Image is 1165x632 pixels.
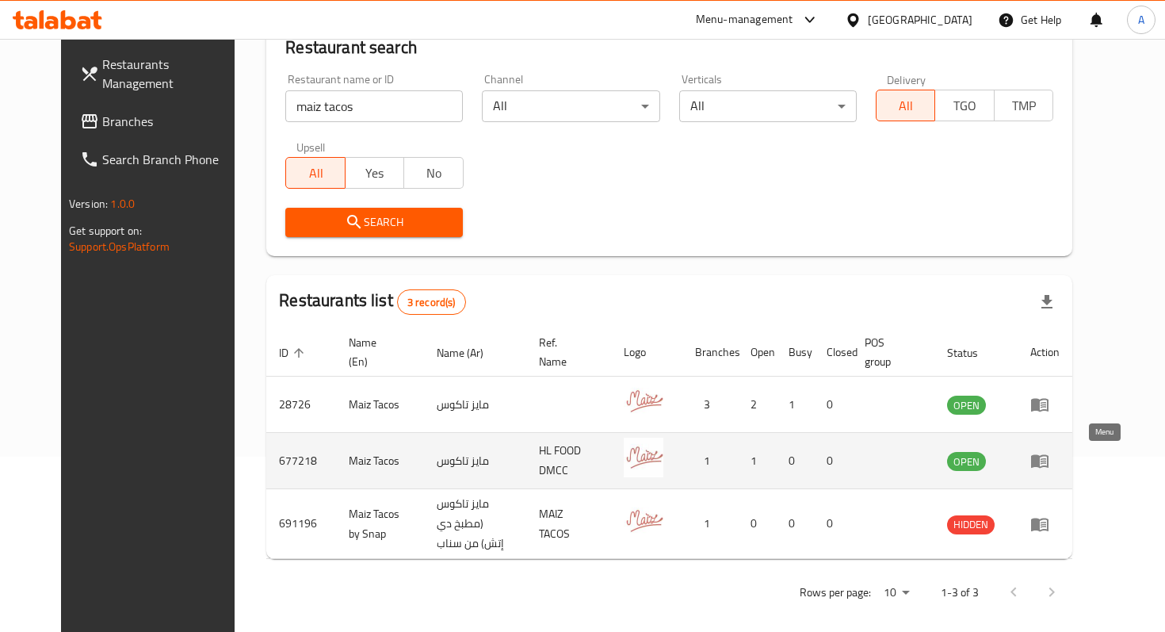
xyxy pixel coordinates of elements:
button: Yes [345,157,404,189]
label: Upsell [296,141,326,152]
td: 28726 [266,377,336,433]
button: All [285,157,345,189]
td: 1 [776,377,814,433]
div: All [482,90,659,122]
button: No [403,157,463,189]
button: TMP [994,90,1053,121]
button: All [876,90,935,121]
div: Total records count [397,289,466,315]
td: 677218 [266,433,336,489]
span: OPEN [947,396,986,415]
button: TGO [934,90,994,121]
img: Maiz Tacos [624,438,663,477]
a: Branches [67,102,255,140]
td: 0 [814,433,852,489]
td: Maiz Tacos [336,433,424,489]
span: Yes [352,162,398,185]
th: Open [738,328,776,377]
a: Support.OpsPlatform [69,236,170,257]
span: Ref. Name [539,333,592,371]
th: Busy [776,328,814,377]
p: Rows per page: [800,583,871,603]
span: Name (Ar) [437,343,504,362]
td: Maiz Tacos [336,377,424,433]
span: TMP [1001,94,1047,117]
div: HIDDEN [947,515,995,534]
td: 0 [738,489,776,559]
table: enhanced table [266,328,1072,559]
td: مايز تاكوس [424,377,526,433]
img: Maiz Tacos by Snap [624,501,663,541]
span: HIDDEN [947,515,995,534]
div: All [679,90,857,122]
span: TGO [942,94,987,117]
td: 0 [776,433,814,489]
h2: Restaurants list [279,289,465,315]
h2: Restaurant search [285,36,1053,59]
button: Search [285,208,463,237]
th: Branches [682,328,738,377]
span: A [1138,11,1144,29]
td: Maiz Tacos by Snap [336,489,424,559]
td: 1 [738,433,776,489]
th: Action [1018,328,1072,377]
td: 2 [738,377,776,433]
td: 0 [814,377,852,433]
span: All [883,94,929,117]
a: Search Branch Phone [67,140,255,178]
span: All [292,162,338,185]
td: 0 [814,489,852,559]
img: Maiz Tacos [624,381,663,421]
td: مايز تاكوس (مطبخ دي إتش) من سناب [424,489,526,559]
span: Search [298,213,450,232]
span: Status [947,343,999,362]
th: Closed [814,328,852,377]
span: Version: [69,193,108,214]
input: Search for restaurant name or ID.. [285,90,463,122]
td: 3 [682,377,738,433]
span: No [411,162,456,185]
span: Search Branch Phone [102,150,243,169]
span: POS group [865,333,915,371]
td: 1 [682,489,738,559]
div: Export file [1028,283,1066,321]
span: Get support on: [69,220,142,241]
div: Menu [1030,515,1060,534]
span: Branches [102,112,243,131]
td: HL FOOD DMCC [526,433,611,489]
td: 0 [776,489,814,559]
span: Restaurants Management [102,55,243,93]
td: 691196 [266,489,336,559]
label: Delivery [887,74,926,85]
th: Logo [611,328,682,377]
span: ID [279,343,309,362]
td: مايز تاكوس [424,433,526,489]
div: [GEOGRAPHIC_DATA] [868,11,972,29]
span: 3 record(s) [398,295,465,310]
div: Menu [1030,395,1060,414]
div: Menu-management [696,10,793,29]
td: MAIZ TACOS [526,489,611,559]
a: Restaurants Management [67,45,255,102]
div: OPEN [947,452,986,471]
div: Rows per page: [877,581,915,605]
span: 1.0.0 [110,193,135,214]
p: 1-3 of 3 [941,583,979,603]
span: Name (En) [349,333,405,371]
td: 1 [682,433,738,489]
span: OPEN [947,453,986,471]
